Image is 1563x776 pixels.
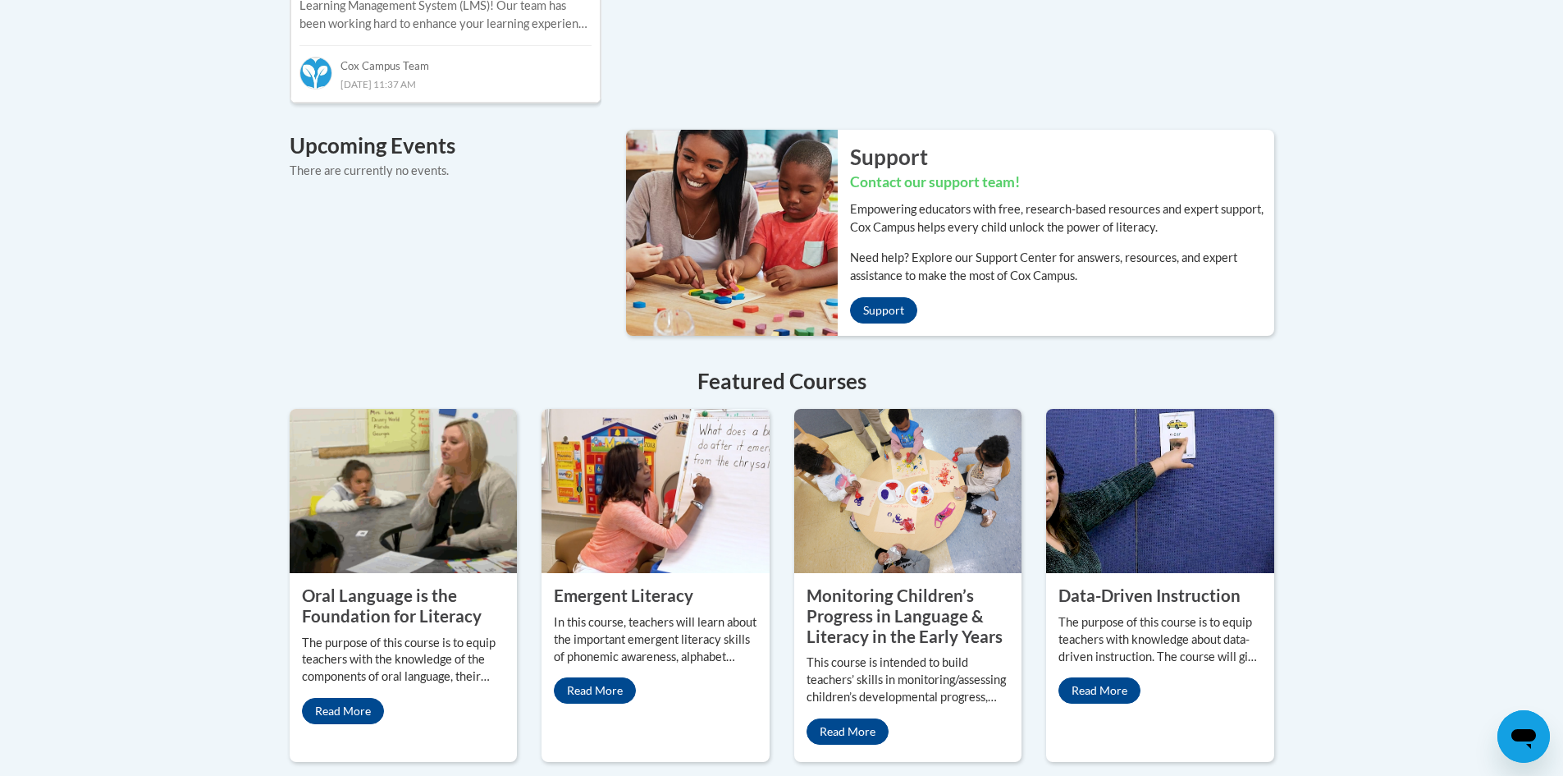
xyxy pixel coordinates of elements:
[542,409,770,573] img: Emergent Literacy
[1058,614,1262,666] p: The purpose of this course is to equip teachers with knowledge about data-driven instruction. The...
[1497,710,1550,763] iframe: Button to launch messaging window
[850,249,1274,285] p: Need help? Explore our Support Center for answers, resources, and expert assistance to make the m...
[807,585,1003,645] property: Monitoring Children’s Progress in Language & Literacy in the Early Years
[302,585,482,626] property: Oral Language is the Foundation for Literacy
[807,719,889,745] a: Read More
[1058,585,1241,605] property: Data-Driven Instruction
[302,635,505,686] p: The purpose of this course is to equip teachers with the knowledge of the components of oral lang...
[302,698,384,724] a: Read More
[299,75,592,93] div: [DATE] 11:37 AM
[1058,677,1140,704] a: Read More
[794,409,1022,573] img: Monitoring Children’s Progress in Language & Literacy in the Early Years
[850,200,1274,236] p: Empowering educators with free, research-based resources and expert support, Cox Campus helps eve...
[299,45,592,75] div: Cox Campus Team
[614,130,838,335] img: ...
[850,297,917,324] a: Support
[554,585,693,605] property: Emergent Literacy
[290,409,518,573] img: Oral Language is the Foundation for Literacy
[299,57,332,90] img: Cox Campus Team
[1046,409,1274,573] img: Data-Driven Instruction
[850,142,1274,172] h2: Support
[290,163,449,177] span: There are currently no events.
[807,654,1010,706] p: This course is intended to build teachers’ skills in monitoring/assessing children’s developmenta...
[554,614,757,666] p: In this course, teachers will learn about the important emergent literacy skills of phonemic awar...
[290,365,1274,397] h4: Featured Courses
[554,677,636,704] a: Read More
[850,172,1274,193] h3: Contact our support team!
[290,130,601,162] h4: Upcoming Events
